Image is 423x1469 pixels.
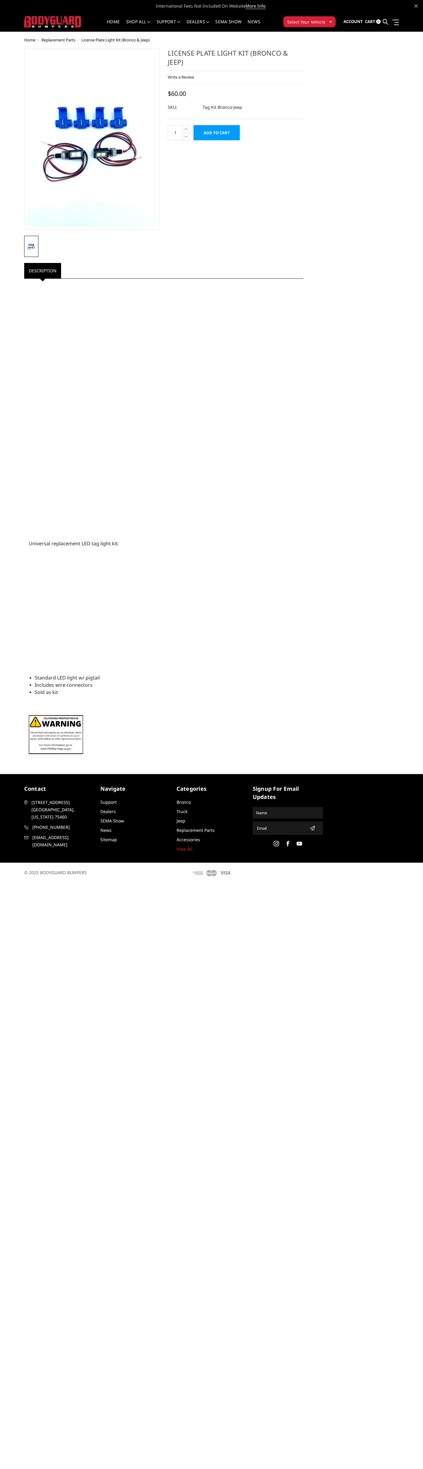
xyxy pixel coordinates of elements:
[177,846,192,852] a: View All
[24,16,82,27] img: BODYGUARD BUMPERS
[177,827,215,833] a: Replacement Parts
[29,540,119,547] span: Universal replacement LED tag light kit:
[31,799,93,821] span: [STREET_ADDRESS] [GEOGRAPHIC_DATA], [US_STATE] 75460
[41,37,75,43] a: Replacement Parts
[177,837,200,842] a: Accessories
[35,674,100,681] span: Standard LED light w/ pigtail
[187,20,210,31] a: Dealers
[100,809,116,814] a: Dealers
[126,20,151,31] a: shop all
[168,74,194,80] a: Write a Review
[168,89,186,98] span: $60.00
[177,799,191,805] a: Bronco
[246,3,265,9] a: More Info
[24,785,94,793] h5: contact
[254,808,322,818] input: Name
[100,837,117,842] a: Sitemap
[177,818,185,824] a: Jeep
[24,824,94,831] a: [PHONE_NUMBER]
[287,19,325,25] span: Select Your Vehicle
[26,239,37,254] img: License Plate Light Kit (Bronco & Jeep)
[194,125,240,140] input: Add to Cart
[32,834,94,848] span: [EMAIL_ADDRESS][DOMAIN_NAME]
[177,809,187,814] a: Truck
[100,827,112,833] a: News
[255,823,307,833] input: Email
[168,48,303,71] h1: License Plate Light Kit (Bronco & Jeep)
[24,37,35,43] a: Home
[24,834,94,848] a: [EMAIL_ADDRESS][DOMAIN_NAME]
[35,689,58,696] span: Sold as kit
[283,16,336,27] button: Select Your Vehicle
[343,19,363,24] span: Account
[330,18,332,25] span: ▾
[248,20,260,31] a: News
[253,785,323,801] h5: signup for email updates
[168,102,198,113] dt: SKU:
[81,37,150,43] span: License Plate Light Kit (Bronco & Jeep)
[365,14,381,30] a: Cart 0
[100,799,117,805] a: Support
[376,19,381,24] span: 0
[32,824,94,831] span: [PHONE_NUMBER]
[107,20,120,31] a: Home
[215,20,242,31] a: SEMA Show
[177,785,247,793] h5: Categories
[343,14,363,30] a: Account
[203,102,242,113] dd: Tag Kit Bronco-Jeep
[35,682,93,688] span: Includes wire connectors
[24,48,160,230] a: License Plate Light Kit (Bronco & Jeep)
[157,20,181,31] a: Support
[100,818,124,824] a: SEMA Show
[24,263,61,278] a: Description
[365,19,375,24] span: Cart
[24,870,87,875] span: © 2025 BODYGUARD BUMPERS
[100,785,171,793] h5: Navigate
[26,51,158,227] img: License Plate Light Kit (Bronco & Jeep)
